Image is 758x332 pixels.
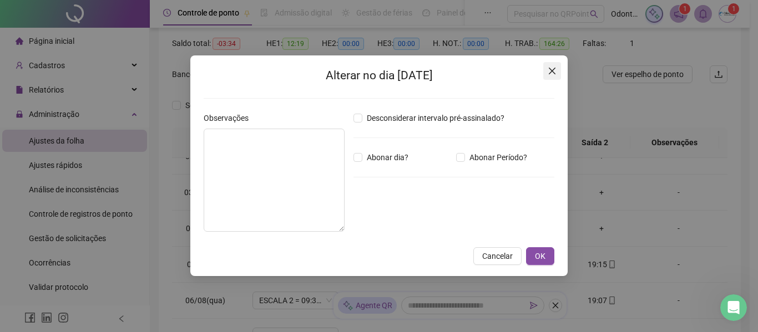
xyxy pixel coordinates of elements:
[720,294,747,321] iframe: Intercom live chat
[548,67,557,75] span: close
[482,250,513,262] span: Cancelar
[543,62,561,80] button: Close
[204,67,554,85] h2: Alterar no dia [DATE]
[362,112,509,124] span: Desconsiderar intervalo pré-assinalado?
[473,247,522,265] button: Cancelar
[526,247,554,265] button: OK
[362,151,413,164] span: Abonar dia?
[535,250,545,262] span: OK
[465,151,532,164] span: Abonar Período?
[204,112,256,124] label: Observações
